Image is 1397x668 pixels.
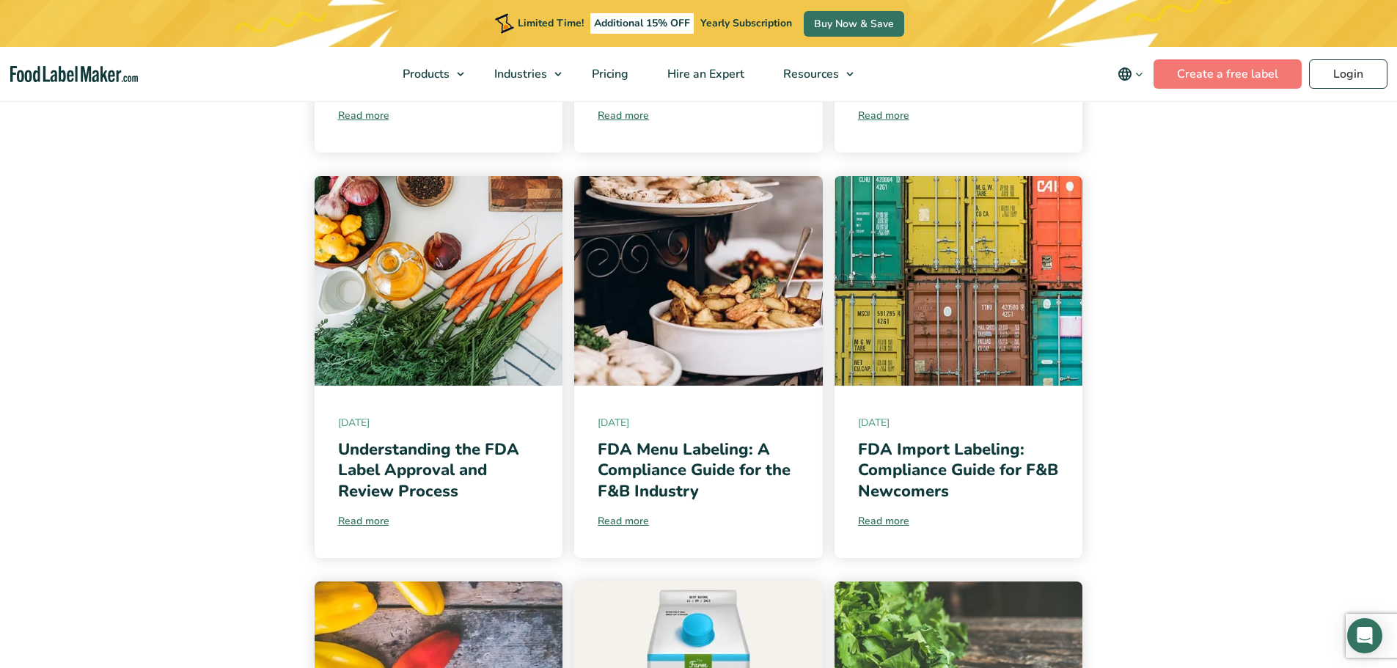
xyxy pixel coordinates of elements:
a: Read more [338,513,540,529]
a: Read more [858,513,1060,529]
span: [DATE] [858,415,1060,430]
span: [DATE] [598,415,799,430]
a: Read more [858,108,1060,123]
a: Understanding the FDA Label Approval and Review Process [338,438,519,502]
a: FDA Menu Labeling: A Compliance Guide for the F&B Industry [598,438,791,502]
span: Resources [779,66,840,82]
div: Open Intercom Messenger [1347,618,1382,653]
a: Login [1309,59,1387,89]
span: Additional 15% OFF [590,13,694,34]
a: Read more [598,513,799,529]
a: Read more [338,108,540,123]
span: Yearly Subscription [700,16,792,30]
span: Pricing [587,66,630,82]
a: Products [384,47,472,101]
span: Industries [490,66,549,82]
a: Pricing [573,47,645,101]
a: Buy Now & Save [804,11,904,37]
a: Resources [764,47,861,101]
a: Create a free label [1154,59,1302,89]
span: Limited Time! [518,16,584,30]
a: Hire an Expert [648,47,760,101]
span: Hire an Expert [663,66,746,82]
a: FDA Import Labeling: Compliance Guide for F&B Newcomers [858,438,1058,502]
span: [DATE] [338,415,540,430]
a: Industries [475,47,569,101]
a: Read more [598,108,799,123]
span: Products [398,66,451,82]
